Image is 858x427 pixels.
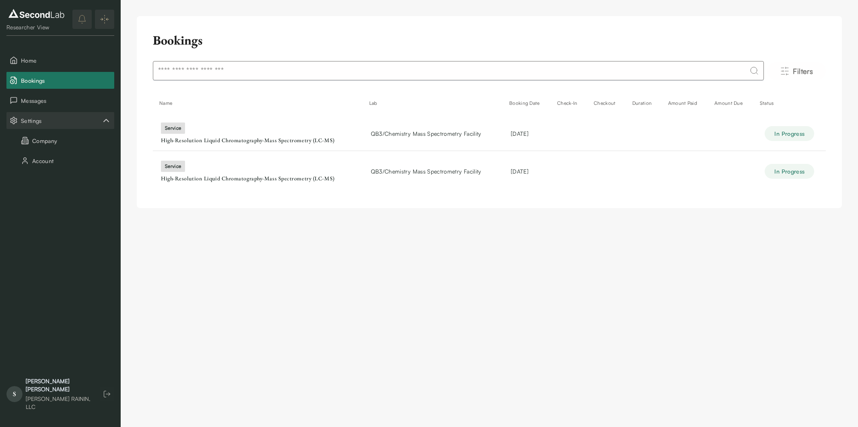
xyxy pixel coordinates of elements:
[161,161,185,172] div: service
[551,94,587,113] th: Check-In
[363,94,503,113] th: Lab
[95,10,114,29] button: Expand/Collapse sidebar
[153,32,203,48] h2: Bookings
[161,137,355,144] div: High-Resolution Liquid Chromatography-Mass Spectrometry (LC-MS)
[793,65,813,77] span: Filters
[371,167,481,176] span: QB3/Chemistry Mass Spectrometry Facility
[765,164,814,179] div: In Progress
[153,94,363,113] th: Name
[6,23,66,31] div: Researcher View
[21,56,111,65] span: Home
[161,161,355,182] a: serviceHigh-Resolution Liquid Chromatography-Mass Spectrometry (LC-MS)
[708,94,753,113] th: Amount Due
[21,96,111,105] span: Messages
[371,129,481,138] span: QB3/Chemistry Mass Spectrometry Facility
[765,126,814,141] div: In Progress
[753,94,826,113] th: Status
[21,76,111,85] span: Bookings
[503,94,551,113] th: Booking Date
[6,132,114,149] button: Company
[6,72,114,89] button: Bookings
[511,167,543,176] div: [DATE]
[662,94,708,113] th: Amount Paid
[6,112,114,129] button: Settings
[587,94,626,113] th: Checkout
[161,175,355,182] div: High-Resolution Liquid Chromatography-Mass Spectrometry (LC-MS)
[6,52,114,69] button: Home
[6,7,66,20] img: logo
[6,92,114,109] button: Messages
[767,62,826,80] button: Filters
[511,129,543,138] div: [DATE]
[72,10,92,29] button: notifications
[626,94,662,113] th: Duration
[161,123,355,144] a: serviceHigh-Resolution Liquid Chromatography-Mass Spectrometry (LC-MS)
[161,123,185,134] div: service
[21,116,101,125] span: Settings
[6,112,114,129] div: Settings sub items
[6,152,114,169] button: Account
